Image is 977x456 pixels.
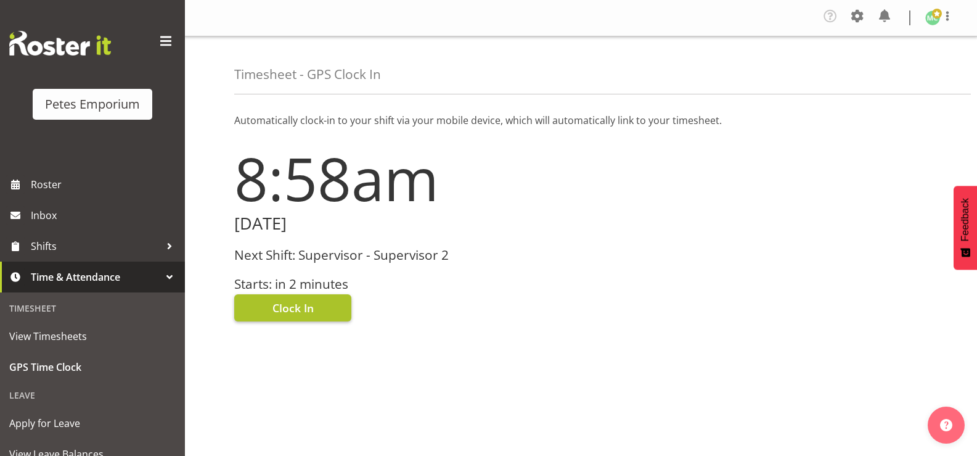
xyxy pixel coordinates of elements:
div: Leave [3,383,182,408]
span: Time & Attendance [31,268,160,286]
button: Clock In [234,294,351,321]
span: Inbox [31,206,179,225]
a: GPS Time Clock [3,352,182,383]
span: GPS Time Clock [9,358,176,376]
img: Rosterit website logo [9,31,111,56]
div: Petes Emporium [45,95,140,114]
a: Apply for Leave [3,408,182,439]
button: Feedback - Show survey [954,186,977,270]
div: Timesheet [3,296,182,321]
h1: 8:58am [234,145,574,212]
span: Feedback [960,198,971,241]
span: Shifts [31,237,160,255]
h3: Starts: in 2 minutes [234,277,574,291]
p: Automatically clock-in to your shift via your mobile device, which will automatically link to you... [234,113,928,128]
span: View Timesheets [9,327,176,346]
span: Roster [31,175,179,194]
img: help-xxl-2.png [940,419,952,431]
h3: Next Shift: Supervisor - Supervisor 2 [234,248,574,262]
span: Apply for Leave [9,414,176,433]
a: View Timesheets [3,321,182,352]
h2: [DATE] [234,214,574,233]
span: Clock In [272,300,314,316]
h4: Timesheet - GPS Clock In [234,67,381,81]
img: melissa-cowen2635.jpg [925,10,940,25]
